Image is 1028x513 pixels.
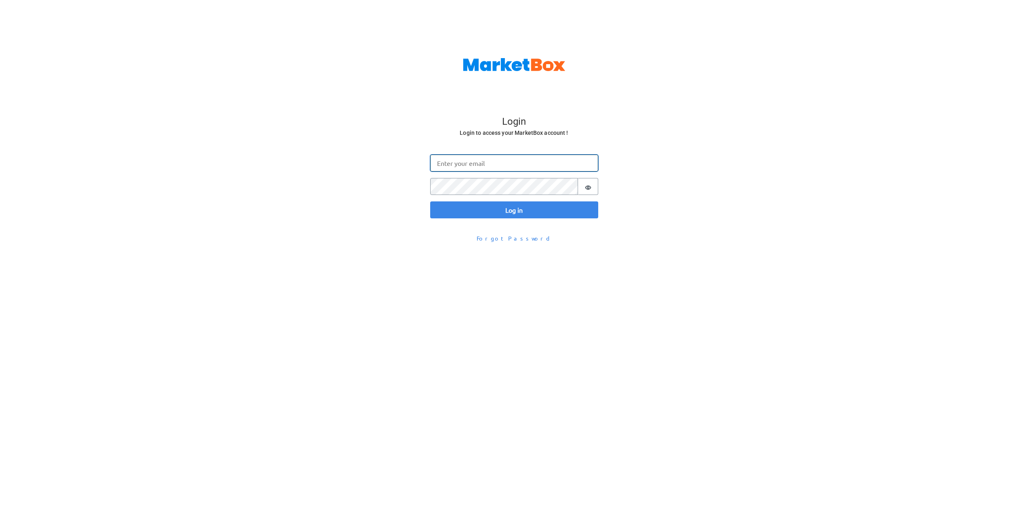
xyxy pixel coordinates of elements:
button: Forgot Password [471,231,557,245]
input: Enter your email [430,155,598,172]
button: Show password [578,178,598,195]
h4: Login [431,116,597,128]
button: Log in [430,201,598,218]
img: MarketBox logo [463,58,566,71]
h6: Login to access your MarketBox account ! [431,128,597,138]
